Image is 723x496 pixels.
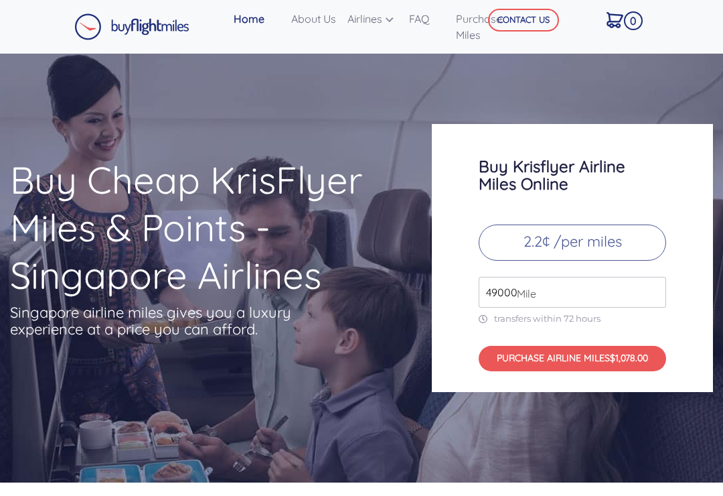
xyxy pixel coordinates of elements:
[404,5,451,32] a: FAQ
[10,156,380,299] h1: Buy Cheap KrisFlyer Miles & Points - Singapore Airlines
[479,346,666,371] button: PURCHASE AIRLINE MILES$1,078.00
[74,10,189,44] a: Buy Flight Miles Logo
[479,313,666,324] p: transfers within 72 hours
[624,11,643,30] span: 0
[479,225,666,261] p: 2.2¢ /per miles
[451,5,524,48] a: Purchase Miles
[228,5,286,32] a: Home
[74,13,189,40] img: Buy Flight Miles Logo
[286,5,342,32] a: About Us
[601,5,642,34] a: 0
[510,286,536,302] span: Mile
[610,352,648,364] span: $1,078.00
[10,304,311,338] p: Singapore airline miles gives you a luxury experience at a price you can afford.
[488,9,559,32] button: CONTACT US
[342,5,404,32] a: Airlines
[479,158,666,192] h3: Buy Krisflyer Airline Miles Online
[607,12,623,28] img: Cart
